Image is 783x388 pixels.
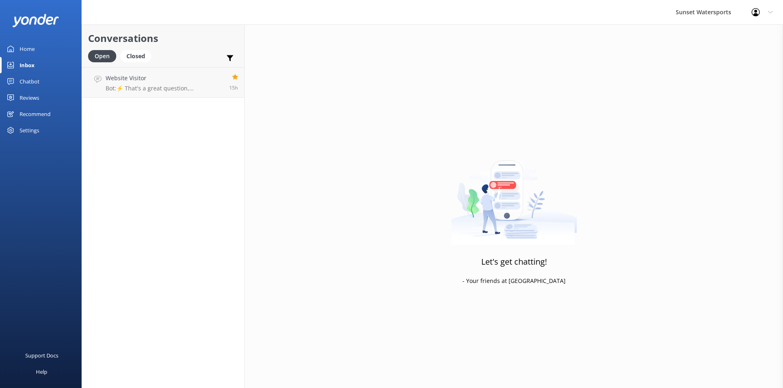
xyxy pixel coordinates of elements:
[12,14,59,27] img: yonder-white-logo.png
[88,50,116,62] div: Open
[20,57,35,73] div: Inbox
[120,50,151,62] div: Closed
[20,41,35,57] div: Home
[20,90,39,106] div: Reviews
[36,364,47,380] div: Help
[106,74,223,83] h4: Website Visitor
[229,84,238,91] span: Aug 25 2025 04:00pm (UTC -05:00) America/Cancun
[462,276,566,285] p: - Your friends at [GEOGRAPHIC_DATA]
[20,73,40,90] div: Chatbot
[20,106,51,122] div: Recommend
[481,255,547,268] h3: Let's get chatting!
[88,31,238,46] h2: Conversations
[120,51,155,60] a: Closed
[82,67,244,98] a: Website VisitorBot:⚡ That's a great question, unfortunately I do not know the answer. I'm going t...
[88,51,120,60] a: Open
[451,143,577,245] img: artwork of a man stealing a conversation from at giant smartphone
[106,85,223,92] p: Bot: ⚡ That's a great question, unfortunately I do not know the answer. I'm going to reach out to...
[20,122,39,138] div: Settings
[25,347,58,364] div: Support Docs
